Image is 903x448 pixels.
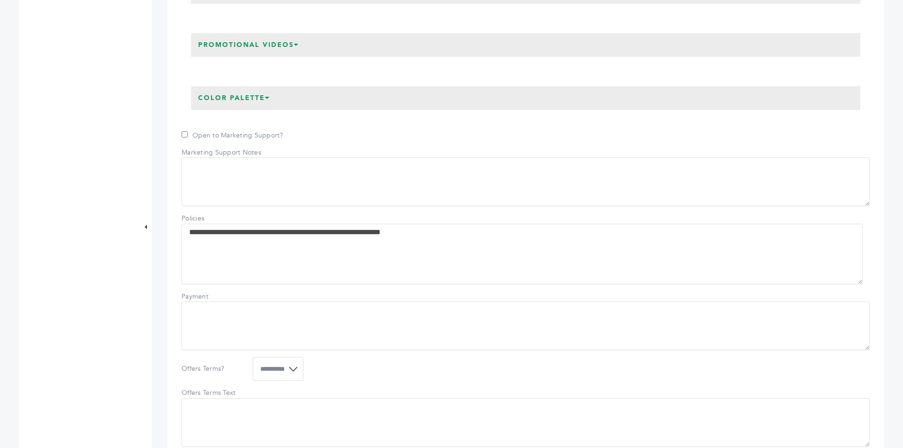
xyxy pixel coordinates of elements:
label: Policies [182,214,248,223]
input: Open to Marketing Support? [182,131,188,137]
h3: Promotional Videos [191,33,306,57]
label: Open to Marketing Support? [182,131,283,140]
h3: Color Palette [191,86,277,110]
label: Offers Terms? [182,364,248,374]
label: Marketing Support Notes [182,148,261,157]
label: Offers Terms Text [182,388,248,398]
label: Payment [182,292,248,302]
